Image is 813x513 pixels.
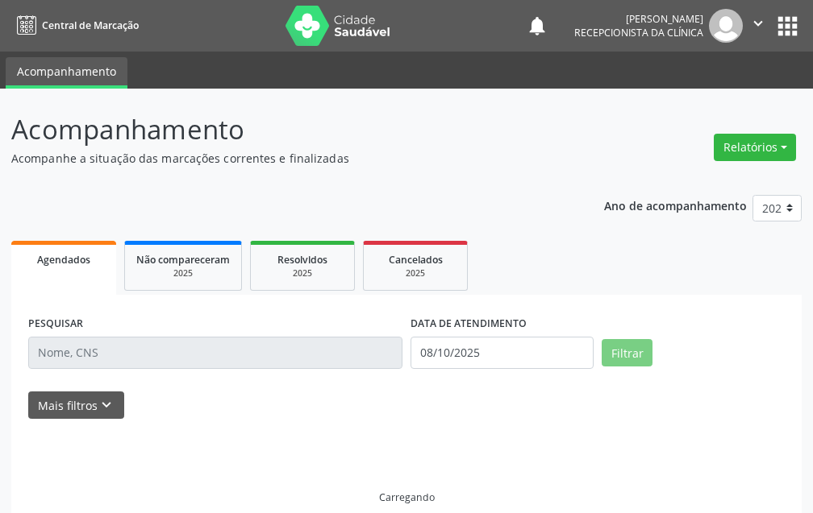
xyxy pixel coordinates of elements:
button: Relatórios [714,134,796,161]
i:  [749,14,767,32]
a: Central de Marcação [11,12,139,39]
div: [PERSON_NAME] [574,12,703,26]
span: Cancelados [389,253,443,267]
span: Resolvidos [277,253,327,267]
i: keyboard_arrow_down [98,396,115,414]
button: Filtrar [602,339,652,366]
div: 2025 [136,267,230,279]
img: img [709,9,743,43]
span: Recepcionista da clínica [574,26,703,39]
a: Acompanhamento [6,57,127,89]
button: Mais filtroskeyboard_arrow_down [28,391,124,420]
input: Nome, CNS [28,337,402,369]
span: Central de Marcação [42,19,139,32]
button:  [743,9,773,43]
span: Agendados [37,253,90,267]
div: Carregando [379,490,435,504]
div: 2025 [375,267,456,279]
p: Acompanhe a situação das marcações correntes e finalizadas [11,150,565,167]
label: PESQUISAR [28,312,83,337]
span: Não compareceram [136,253,230,267]
p: Ano de acompanhamento [604,195,747,215]
button: notifications [526,14,548,37]
p: Acompanhamento [11,110,565,150]
input: Selecione um intervalo [411,337,594,369]
label: DATA DE ATENDIMENTO [411,312,527,337]
button: apps [773,12,802,40]
div: 2025 [262,267,343,279]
